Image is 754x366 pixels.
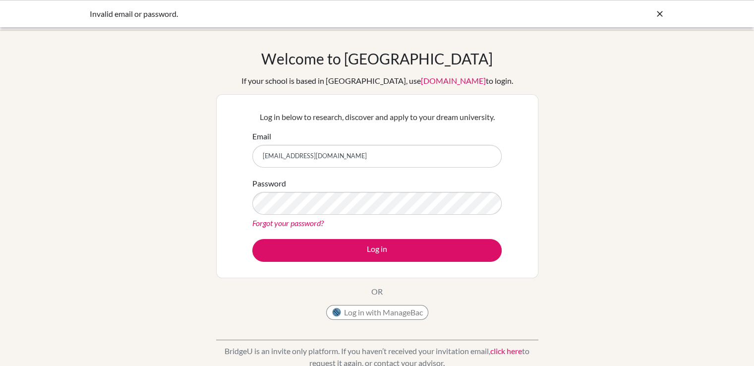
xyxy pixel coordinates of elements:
button: Log in [252,239,502,262]
label: Password [252,178,286,189]
p: Log in below to research, discover and apply to your dream university. [252,111,502,123]
p: OR [371,286,383,298]
div: Invalid email or password. [90,8,516,20]
h1: Welcome to [GEOGRAPHIC_DATA] [261,50,493,67]
a: Forgot your password? [252,218,324,228]
button: Log in with ManageBac [326,305,428,320]
div: If your school is based in [GEOGRAPHIC_DATA], use to login. [241,75,513,87]
a: [DOMAIN_NAME] [421,76,486,85]
a: click here [490,346,522,356]
label: Email [252,130,271,142]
